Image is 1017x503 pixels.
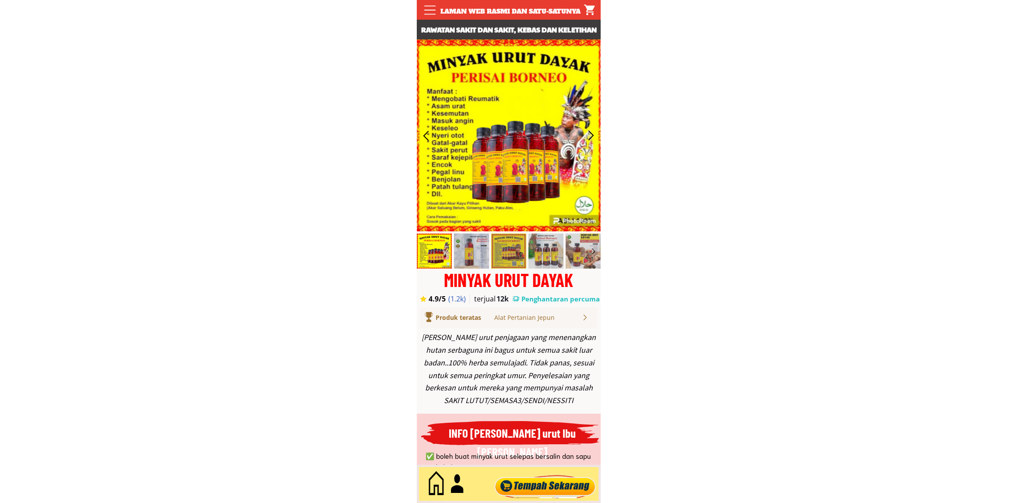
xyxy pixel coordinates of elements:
h3: 4.9/5 [429,294,453,304]
h3: INFO [PERSON_NAME] urut Ibu [PERSON_NAME] [443,424,582,461]
h3: terjual [474,294,504,304]
h3: (1.2k) [448,294,471,304]
div: Laman web rasmi dan satu-satunya [436,7,585,16]
div: Produk teratas [436,313,506,322]
div: MINYAK URUT DAYAK [417,271,601,289]
div: Alat Pertanian Jepun [494,313,581,322]
li: ✅ boleh buat minyak urut selepas bersalin dan sapu pada baby [419,450,600,472]
div: [PERSON_NAME] urut penjagaan yang menenangkan hutan serbaguna ini bagus untuk semua sakit luar ba... [421,331,596,407]
h3: Rawatan sakit dan sakit, kebas dan keletihan [417,24,601,35]
h3: Penghantaran percuma [521,294,600,304]
h3: 12k [496,294,511,304]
